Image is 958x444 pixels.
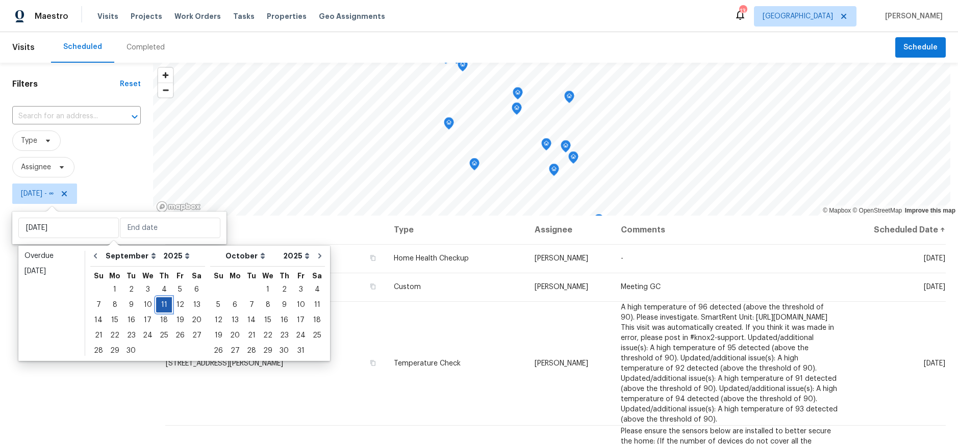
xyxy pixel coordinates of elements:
span: Geo Assignments [319,11,385,21]
div: Thu Sep 18 2025 [156,312,172,328]
div: Sun Sep 21 2025 [90,328,107,343]
div: Fri Oct 10 2025 [292,297,309,312]
div: 18 [309,313,325,327]
select: Month [103,248,161,264]
div: Fri Oct 03 2025 [292,282,309,297]
a: OpenStreetMap [852,207,902,214]
div: 20 [226,328,243,343]
div: 29 [107,344,123,358]
a: Improve this map [905,207,955,214]
div: Map marker [564,91,574,107]
div: Wed Oct 29 2025 [260,343,276,358]
div: 22 [260,328,276,343]
div: 19 [172,313,188,327]
div: Fri Oct 17 2025 [292,312,309,328]
span: [STREET_ADDRESS][PERSON_NAME] [166,360,283,367]
div: 12 [210,313,226,327]
input: End date [120,218,220,238]
div: 12 [172,298,188,312]
div: Wed Oct 22 2025 [260,328,276,343]
div: 17 [139,313,156,327]
div: Sat Sep 06 2025 [188,282,205,297]
th: Scheduled Date ↑ [847,216,946,244]
div: 2 [123,282,139,297]
th: Address [165,216,386,244]
div: 7 [90,298,107,312]
div: 27 [226,344,243,358]
span: Visits [12,36,35,59]
div: Fri Sep 05 2025 [172,282,188,297]
div: 3 [139,282,156,297]
span: Work Orders [174,11,221,21]
div: 4 [156,282,172,297]
div: Map marker [541,138,551,154]
div: 8 [260,298,276,312]
div: 31 [292,344,309,358]
div: 30 [276,344,292,358]
abbr: Friday [177,272,184,279]
div: Tue Oct 28 2025 [243,343,260,358]
div: 13 [188,298,205,312]
input: Start date [18,218,119,238]
div: 7 [243,298,260,312]
div: 15 [260,313,276,327]
span: Zoom out [158,83,173,97]
div: [DATE] [24,266,79,276]
div: 11 [156,298,172,312]
div: Sat Sep 13 2025 [188,297,205,312]
div: 10 [139,298,156,312]
div: Map marker [458,59,468,75]
div: 5 [210,298,226,312]
div: Overdue [24,251,79,261]
h1: Filters [12,79,120,89]
span: [PERSON_NAME] [535,360,588,367]
div: Thu Oct 30 2025 [276,343,292,358]
div: Thu Oct 02 2025 [276,282,292,297]
div: 14 [243,313,260,327]
div: 17 [292,313,309,327]
div: Mon Sep 22 2025 [107,328,123,343]
div: 25 [309,328,325,343]
span: A high temperature of 96 detected (above the threshold of 90). Please investigate. SmartRent Unit... [621,304,838,423]
abbr: Wednesday [142,272,154,279]
div: 25 [156,328,172,343]
div: Tue Sep 23 2025 [123,328,139,343]
select: Year [161,248,192,264]
div: 26 [210,344,226,358]
abbr: Wednesday [262,272,273,279]
div: 22 [107,328,123,343]
div: Fri Sep 26 2025 [172,328,188,343]
div: 8 [107,298,123,312]
div: Wed Sep 24 2025 [139,328,156,343]
div: 1 [260,282,276,297]
a: Mapbox [823,207,851,214]
div: 10 [292,298,309,312]
div: 20 [188,313,205,327]
abbr: Saturday [312,272,322,279]
div: Sat Oct 18 2025 [309,312,325,328]
div: Completed [127,42,165,53]
div: 6 [188,282,205,297]
div: 16 [123,313,139,327]
div: 30 [123,344,139,358]
span: Custom [394,283,421,291]
span: [DATE] [924,283,945,291]
div: Sun Oct 12 2025 [210,312,226,328]
span: - [621,255,623,262]
span: Maestro [35,11,68,21]
div: Mon Sep 15 2025 [107,312,123,328]
div: Mon Sep 29 2025 [107,343,123,358]
abbr: Sunday [214,272,223,279]
button: Open [128,110,142,124]
div: 21 [243,328,260,343]
th: Type [386,216,526,244]
button: Zoom in [158,68,173,83]
div: 1 [107,282,123,297]
span: Home Health Checkup [394,255,469,262]
ul: Date picker shortcuts [21,248,82,358]
div: Sun Sep 28 2025 [90,343,107,358]
div: Mon Oct 27 2025 [226,343,243,358]
input: Search for an address... [12,109,112,124]
div: 13 [226,313,243,327]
